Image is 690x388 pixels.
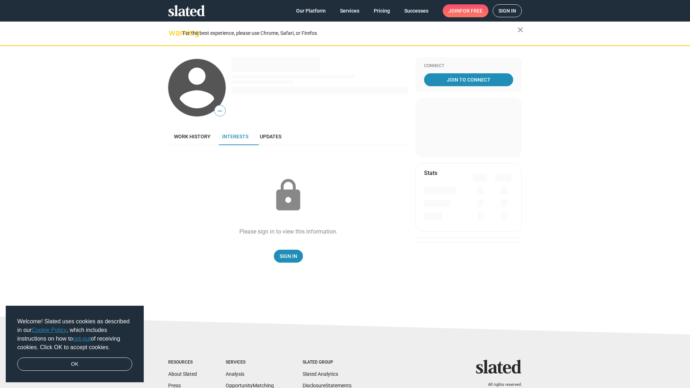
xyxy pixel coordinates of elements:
a: About Slated [168,371,197,377]
span: Interests [222,134,248,139]
a: opt-out [73,336,91,342]
a: Updates [254,128,287,145]
span: Successes [404,4,428,17]
mat-icon: warning [169,28,178,37]
a: Pricing [368,4,396,17]
mat-icon: close [516,26,525,34]
a: Sign in [493,4,522,17]
a: Work history [168,128,216,145]
div: Slated Group [303,360,351,365]
span: Sign in [498,5,516,17]
a: Join To Connect [424,73,513,86]
span: Updates [260,134,281,139]
div: Resources [168,360,197,365]
a: Slated Analytics [303,371,338,377]
a: Interests [216,128,254,145]
span: Join To Connect [425,73,512,86]
a: Successes [399,4,434,17]
mat-icon: lock [270,177,306,213]
a: Our Platform [290,4,331,17]
div: For the best experience, please use Chrome, Safari, or Firefox. [183,28,517,38]
div: Connect [424,63,513,69]
a: Joinfor free [443,4,488,17]
span: — [215,106,225,116]
span: Join [448,4,483,17]
a: dismiss cookie message [17,357,132,371]
mat-card-title: Stats [424,169,437,177]
span: Services [340,4,359,17]
a: Analysis [226,371,244,377]
a: Services [334,4,365,17]
div: Please sign in to view this information. [239,228,337,235]
span: Our Platform [296,4,326,17]
span: Pricing [374,4,390,17]
div: cookieconsent [6,306,144,383]
span: Work history [174,134,211,139]
span: Welcome! Slated uses cookies as described in our , which includes instructions on how to of recei... [17,317,132,352]
span: Sign In [280,250,297,263]
div: Services [226,360,274,365]
a: Cookie Policy [32,327,66,333]
span: for free [460,4,483,17]
a: Sign In [274,250,303,263]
